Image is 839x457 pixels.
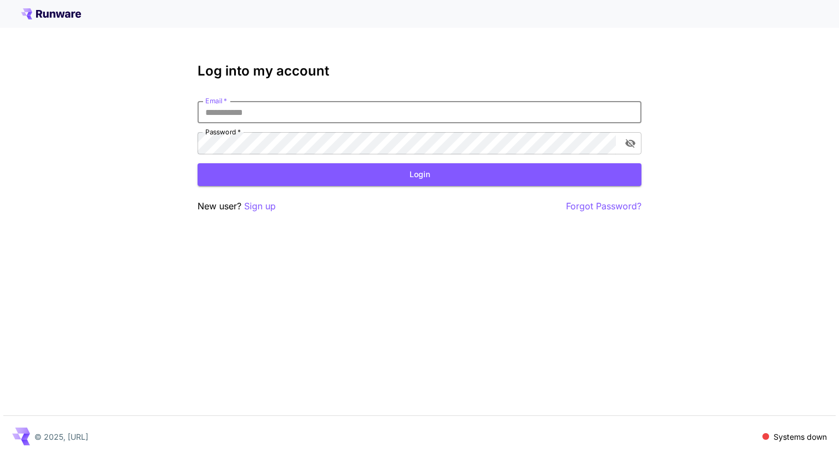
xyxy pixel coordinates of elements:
button: Sign up [244,199,276,213]
label: Email [205,96,227,106]
button: Forgot Password? [566,199,641,213]
p: © 2025, [URL] [34,431,88,443]
p: Systems down [774,431,827,443]
button: toggle password visibility [620,133,640,153]
p: New user? [198,199,276,213]
button: Login [198,163,641,186]
label: Password [205,127,241,137]
h3: Log into my account [198,63,641,79]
